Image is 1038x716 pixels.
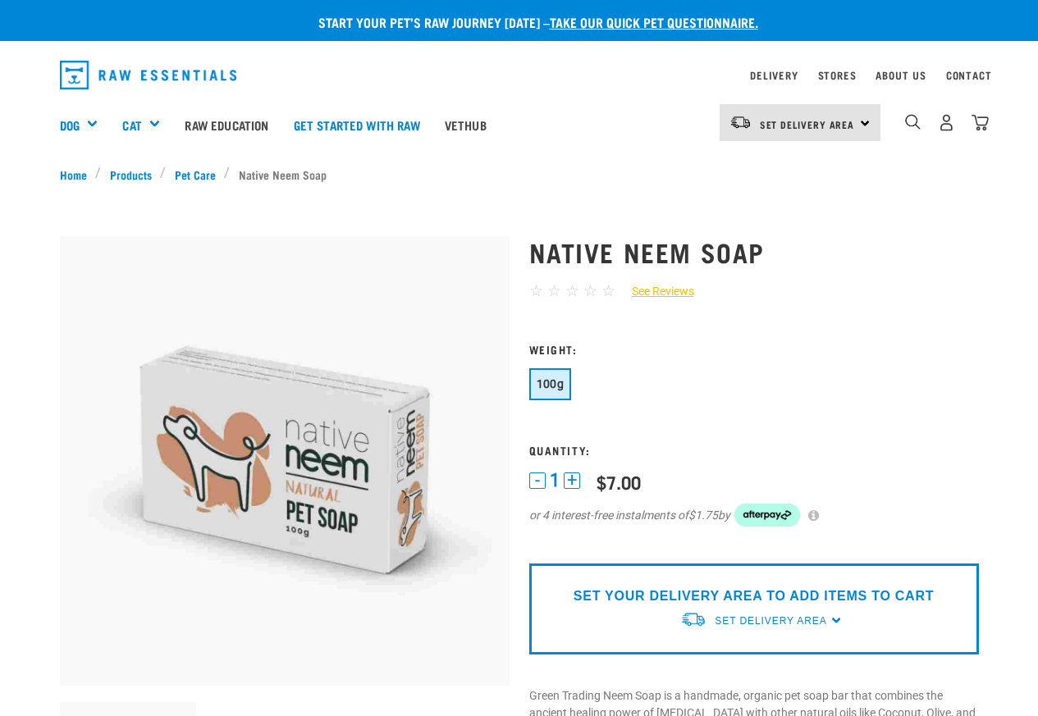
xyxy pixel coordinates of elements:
[550,18,758,25] a: take our quick pet questionnaire.
[750,72,798,78] a: Delivery
[529,368,572,400] button: 100g
[166,166,224,183] a: Pet Care
[60,236,510,686] img: Organic neem pet soap bar 100g green trading
[529,444,979,456] h3: Quantity:
[60,61,237,89] img: Raw Essentials Logo
[729,115,752,130] img: van-moving.png
[47,54,992,96] nav: dropdown navigation
[601,281,615,300] span: ☆
[574,586,934,606] p: SET YOUR DELIVERY AREA TO ADD ITEMS TO CART
[172,92,281,157] a: Raw Education
[597,472,641,492] div: $7.00
[537,377,565,390] span: 100g
[734,504,800,527] img: Afterpay
[715,615,826,627] span: Set Delivery Area
[583,281,597,300] span: ☆
[688,507,718,524] span: $1.75
[281,92,432,157] a: Get started with Raw
[122,116,141,135] a: Cat
[818,72,857,78] a: Stores
[946,72,992,78] a: Contact
[615,283,694,300] a: See Reviews
[529,472,546,489] button: -
[905,114,921,130] img: home-icon-1@2x.png
[972,114,989,131] img: home-icon@2x.png
[60,166,979,183] nav: breadcrumbs
[876,72,926,78] a: About Us
[529,504,979,527] div: or 4 interest-free instalments of by
[565,281,579,300] span: ☆
[529,343,979,355] h3: Weight:
[564,472,580,489] button: +
[547,281,561,300] span: ☆
[938,114,955,131] img: user.png
[60,116,80,135] a: Dog
[760,121,855,127] span: Set Delivery Area
[680,611,706,628] img: van-moving.png
[432,92,499,157] a: Vethub
[529,237,979,267] h1: Native Neem Soap
[60,166,96,183] a: Home
[529,281,543,300] span: ☆
[550,472,560,489] span: 1
[101,166,160,183] a: Products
